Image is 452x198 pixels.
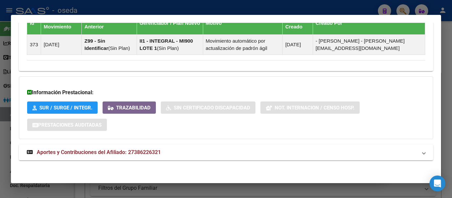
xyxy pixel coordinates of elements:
[82,35,137,55] td: ( )
[203,12,283,35] th: Motivo
[41,35,82,55] td: [DATE]
[37,149,161,155] span: Aportes y Contribuciones del Afiliado: 27386226321
[38,122,102,128] span: Prestaciones Auditadas
[161,101,255,114] button: Sin Certificado Discapacidad
[260,101,360,114] button: Not. Internacion / Censo Hosp.
[140,38,193,51] strong: II1 - INTEGRAL - MI900 LOTE 1
[27,12,41,35] th: Id
[19,144,433,160] mat-expansion-panel-header: Aportes y Contribuciones del Afiliado: 27386226321
[283,35,313,55] td: [DATE]
[103,101,156,114] button: Trazabilidad
[174,105,250,111] span: Sin Certificado Discapacidad
[27,119,107,131] button: Prestaciones Auditadas
[116,105,151,111] span: Trazabilidad
[158,45,177,51] span: Sin Plan
[429,176,445,191] div: Open Intercom Messenger
[275,105,354,111] span: Not. Internacion / Censo Hosp.
[313,35,425,55] td: - [PERSON_NAME] - [PERSON_NAME][EMAIL_ADDRESS][DOMAIN_NAME]
[27,35,41,55] td: 373
[110,45,128,51] span: Sin Plan
[27,89,425,97] h3: Información Prestacional:
[203,35,283,55] td: Movimiento automático por actualización de padrón ágil
[283,12,313,35] th: Fecha Creado
[137,35,203,55] td: ( )
[313,12,425,35] th: Creado Por
[27,101,98,114] button: SUR / SURGE / INTEGR.
[82,12,137,35] th: Gerenciador / Plan Anterior
[84,38,108,51] strong: Z99 - Sin Identificar
[137,12,203,35] th: Gerenciador / Plan Nuevo
[39,105,92,111] span: SUR / SURGE / INTEGR.
[41,12,82,35] th: Fecha Movimiento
